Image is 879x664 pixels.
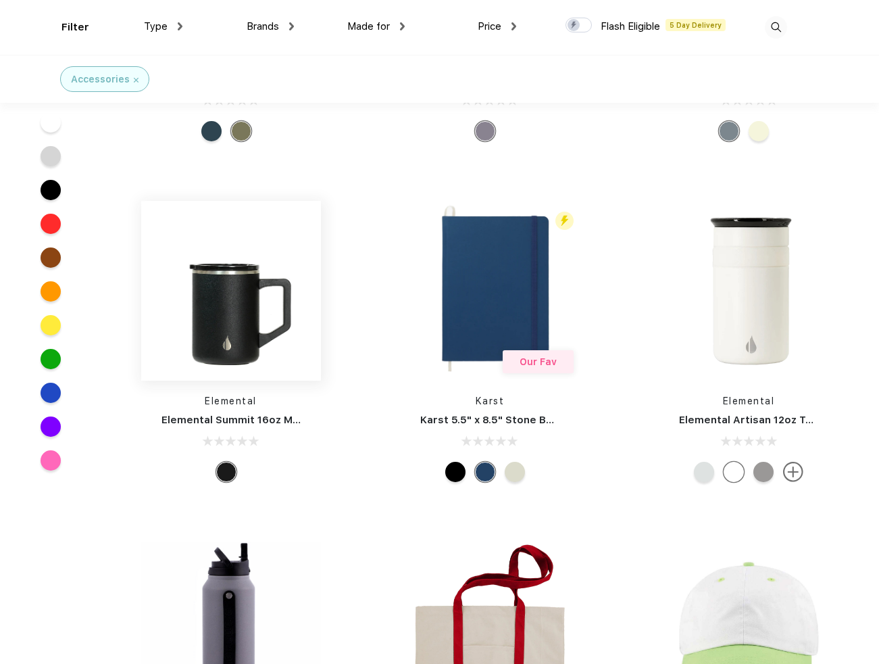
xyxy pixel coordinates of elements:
[61,20,89,35] div: Filter
[231,121,251,141] div: Olive
[476,396,505,406] a: Karst
[511,22,516,30] img: dropdown.png
[601,20,660,32] span: Flash Eligible
[161,414,305,426] a: Elemental Summit 16oz Mug
[783,462,803,482] img: more.svg
[71,72,130,87] div: Accessories
[679,414,842,426] a: Elemental Artisan 12oz Tumbler
[445,462,466,482] div: Black
[555,212,574,230] img: flash_active_toggle.svg
[475,462,495,482] div: Navy
[134,78,139,82] img: filter_cancel.svg
[141,201,321,381] img: func=resize&h=266
[719,121,739,141] div: Gray
[178,22,182,30] img: dropdown.png
[400,22,405,30] img: dropdown.png
[478,20,501,32] span: Price
[659,201,838,381] img: func=resize&h=266
[347,20,390,32] span: Made for
[724,462,744,482] div: White
[144,20,168,32] span: Type
[749,121,769,141] div: Beige
[520,356,557,367] span: Our Fav
[420,414,626,426] a: Karst 5.5" x 8.5" Stone Bound Notebook
[216,462,236,482] div: Black
[400,201,580,381] img: func=resize&h=266
[205,396,257,406] a: Elemental
[723,396,775,406] a: Elemental
[753,462,774,482] div: Graphite
[289,22,294,30] img: dropdown.png
[694,462,714,482] div: White Marble
[247,20,279,32] span: Brands
[505,462,525,482] div: Beige
[475,121,495,141] div: Graphite
[201,121,222,141] div: Navy
[665,19,726,31] span: 5 Day Delivery
[765,16,787,39] img: desktop_search.svg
